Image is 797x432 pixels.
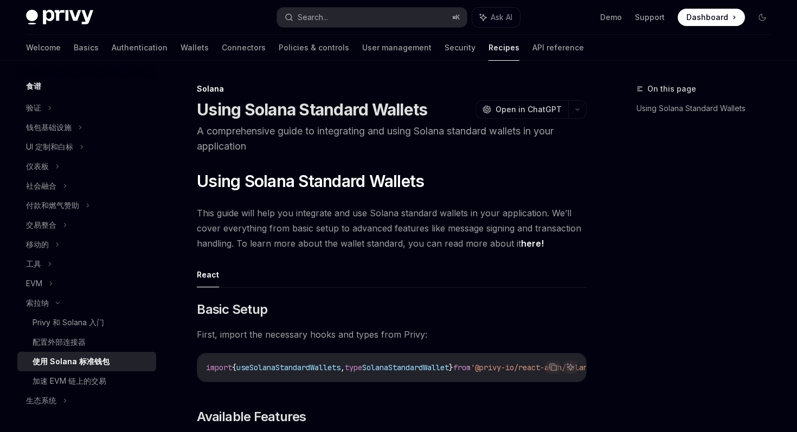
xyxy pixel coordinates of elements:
span: import [206,363,232,372]
span: type [345,363,362,372]
font: 配置外部连接器 [33,337,86,346]
p: A comprehensive guide to integrating and using Solana standard wallets in your application [197,124,587,154]
button: Open in ChatGPT [475,100,568,119]
span: First, import the necessary hooks and types from Privy: [197,327,587,342]
span: On this page [647,82,696,95]
font: Privy 和 Solana 入门 [33,318,104,327]
font: 验证 [26,103,41,112]
div: Solana [197,83,587,94]
span: } [449,363,453,372]
a: Connectors [222,35,266,61]
font: 工具 [26,259,41,268]
a: API reference [532,35,584,61]
a: Security [445,35,475,61]
img: dark logo [26,10,93,25]
font: EVM [26,279,42,288]
a: 配置外部连接器 [17,332,156,352]
span: from [453,363,471,372]
span: This guide will help you integrate and use Solana standard wallets in your application. We’ll cov... [197,205,587,251]
h1: Using Solana Standard Wallets [197,100,427,119]
font: 付款和燃气赞助 [26,201,79,210]
a: Recipes [489,35,519,61]
font: 移动的 [26,240,49,249]
a: Using Solana Standard Wallets [637,100,780,117]
button: Search...⌘K [277,8,466,27]
a: here! [521,238,544,249]
span: { [232,363,236,372]
span: Ask AI [491,12,512,23]
span: Open in ChatGPT [496,104,562,115]
div: Search... [298,11,328,24]
span: Dashboard [686,12,728,23]
span: ⌘ K [452,13,460,22]
font: 仪表板 [26,162,49,171]
span: , [340,363,345,372]
span: useSolanaStandardWallets [236,363,340,372]
span: Using Solana Standard Wallets [197,171,424,191]
a: 加速 EVM 链上的交易 [17,371,156,391]
span: Available Features [197,408,306,425]
a: Demo [600,12,622,23]
a: Welcome [26,35,61,61]
a: 使用 Solana 标准钱包 [17,352,156,371]
font: 社会融合 [26,181,56,190]
button: Ask AI [472,8,520,27]
button: React [197,262,219,287]
font: 生态系统 [26,396,56,405]
font: 钱包基础设施 [26,122,72,132]
font: 食谱 [26,81,41,91]
font: UI 定制和白标 [26,142,73,151]
button: Ask AI [563,360,577,374]
a: Dashboard [678,9,745,26]
font: 交易整合 [26,220,56,229]
span: '@privy-io/react-auth/solana' [471,363,596,372]
span: Basic Setup [197,301,267,318]
font: 索拉纳 [26,298,49,307]
font: 使用 Solana 标准钱包 [33,357,110,366]
a: Policies & controls [279,35,349,61]
a: User management [362,35,432,61]
a: Wallets [181,35,209,61]
a: Basics [74,35,99,61]
button: Copy the contents from the code block [546,360,560,374]
span: SolanaStandardWallet [362,363,449,372]
button: Toggle dark mode [754,9,771,26]
a: Privy 和 Solana 入门 [17,313,156,332]
a: Support [635,12,665,23]
font: 加速 EVM 链上的交易 [33,376,106,385]
a: Authentication [112,35,168,61]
